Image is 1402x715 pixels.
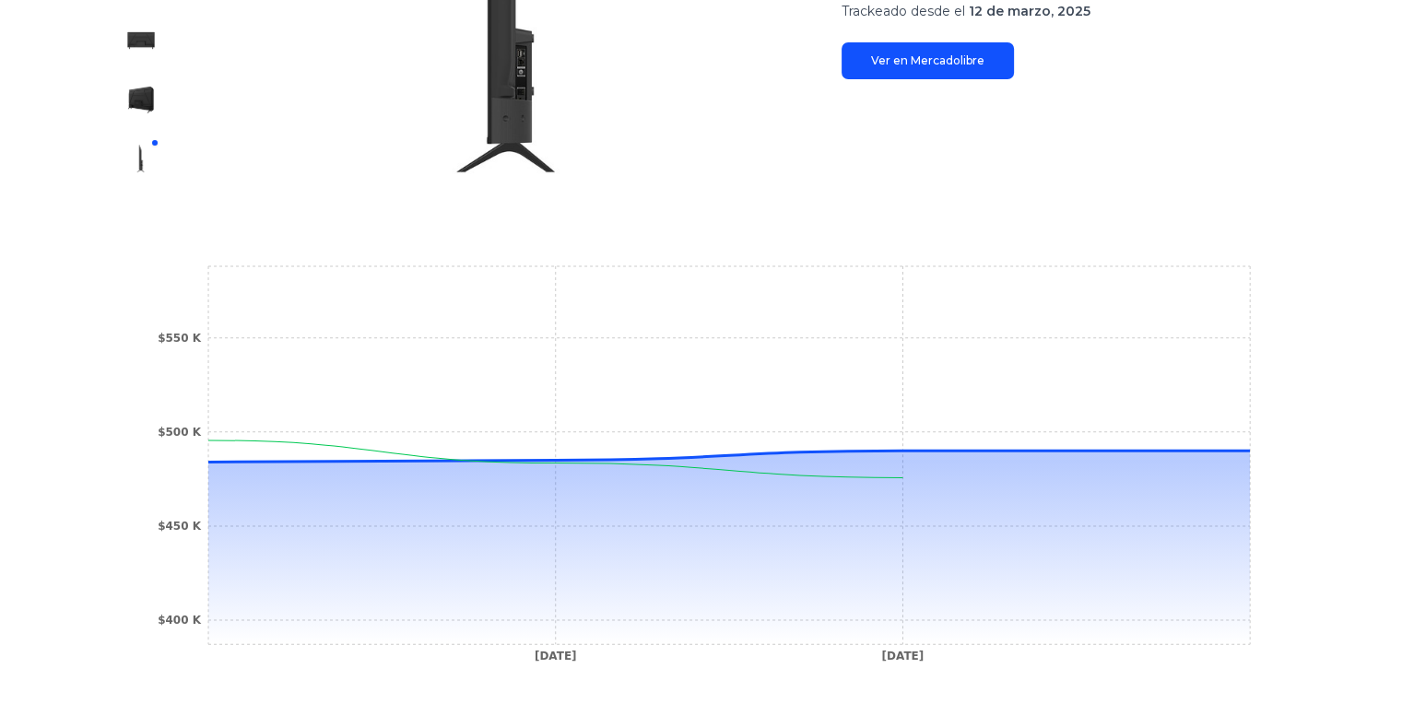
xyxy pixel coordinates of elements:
img: Smart Tv Tcl L43s5400 43'' Full Hd Led [126,85,156,114]
img: Smart Tv Tcl L43s5400 43'' Full Hd Led [126,144,156,173]
a: Ver en Mercadolibre [842,42,1014,79]
tspan: $550 K [158,332,202,345]
tspan: $400 K [158,614,202,627]
span: 12 de marzo, 2025 [969,3,1090,19]
tspan: $500 K [158,426,202,439]
img: Smart Tv Tcl L43s5400 43'' Full Hd Led [126,26,156,55]
span: Trackeado desde el [842,3,965,19]
tspan: $450 K [158,520,202,533]
tspan: [DATE] [534,650,576,662]
tspan: [DATE] [881,650,924,662]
